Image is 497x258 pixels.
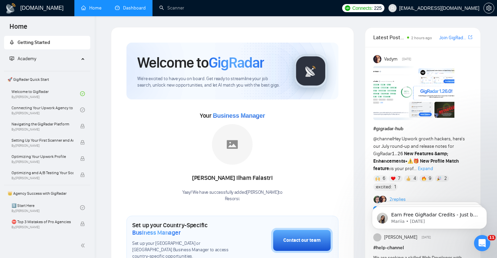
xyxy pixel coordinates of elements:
span: 7 [398,175,400,182]
a: dashboardDashboard [115,5,146,11]
button: setting [483,3,494,14]
span: By [PERSON_NAME] [11,225,73,229]
span: Expand [418,166,433,171]
img: Vadym [373,55,381,63]
span: Getting Started [18,40,50,45]
strong: New Features &amp; Enhancements [373,151,449,164]
span: lock [80,140,85,145]
span: Academy [18,56,36,62]
span: ⛔ Top 3 Mistakes of Pro Agencies [11,218,73,225]
span: By [PERSON_NAME] [11,176,73,180]
span: 👑 Agency Success with GigRadar [5,187,90,200]
span: Optimizing Your Upwork Profile [11,153,73,160]
span: By [PERSON_NAME] [11,127,73,132]
span: Latest Posts from the GigRadar Community [373,33,405,42]
code: 1.26 [392,151,403,157]
span: ⚠️ [407,158,413,164]
span: :excited: [375,183,392,191]
span: @channel [373,136,393,142]
span: [DATE] [402,56,411,62]
span: check-circle [80,108,85,112]
span: check-circle [80,205,85,210]
span: lock [80,156,85,161]
span: user [390,6,395,10]
span: By [PERSON_NAME] [11,144,73,148]
img: ❤️ [391,176,396,181]
img: 🎉 [437,176,442,181]
h1: # gigradar-hub [373,125,472,133]
a: export [468,34,472,41]
span: Setting Up Your First Scanner and Auto-Bidder [11,137,73,144]
div: [PERSON_NAME] Ilham Falastri [182,172,283,184]
span: 🎁 [413,158,419,164]
img: gigradar-logo.png [294,54,328,88]
span: Home [4,22,33,36]
img: logo [5,3,16,14]
p: Resorsi . [182,196,283,202]
span: lock [80,172,85,177]
a: 1️⃣ Start HereBy[PERSON_NAME] [11,200,80,215]
div: Contact our team [283,237,321,244]
iframe: Intercom notifications message [362,192,497,240]
span: fund-projection-screen [9,56,14,61]
span: Optimizing and A/B Testing Your Scanner for Better Results [11,169,73,176]
img: 👍 [406,176,411,181]
span: Connects: [352,4,373,12]
span: Your [200,112,265,119]
span: Business Manager [132,229,181,236]
span: 🚀 GigRadar Quick Start [5,73,90,86]
span: rocket [9,40,14,45]
span: 225 [374,4,381,12]
span: 6 [383,175,385,182]
span: 2 hours ago [411,36,432,40]
li: Getting Started [4,36,90,49]
span: Business Manager [213,112,265,119]
img: 🙌 [375,176,380,181]
iframe: Intercom live chat [474,235,490,251]
img: 🔥 [422,176,426,181]
span: lock [80,221,85,226]
span: Vadym [384,55,398,63]
a: setting [483,5,494,11]
span: lock [80,124,85,128]
span: GigRadar [209,53,264,72]
span: 2 [444,175,447,182]
img: upwork-logo.png [345,5,350,11]
img: F09AC4U7ATU-image.png [373,66,454,120]
span: 11 [488,235,496,240]
h1: Welcome to [137,53,264,72]
span: Navigating the GigRadar Platform [11,121,73,127]
a: Connecting Your Upwork Agency to GigRadarBy[PERSON_NAME] [11,102,80,117]
h1: # help-channel [373,244,472,252]
span: 4 [413,175,416,182]
span: Academy [9,56,36,62]
span: setting [484,5,494,11]
a: searchScanner [159,5,184,11]
a: Welcome to GigRadarBy[PERSON_NAME] [11,86,80,101]
span: check-circle [80,91,85,96]
span: 1 [394,184,396,190]
span: By [PERSON_NAME] [11,160,73,164]
button: Contact our team [271,228,333,253]
span: Hey Upwork growth hackers, here's our July round-up and release notes for GigRadar • is your prof... [373,136,465,171]
span: double-left [80,242,87,249]
span: export [468,34,472,40]
span: We're excited to have you on board. Get ready to streamline your job search, unlock new opportuni... [137,76,283,89]
h1: Set up your Country-Specific [132,221,237,236]
span: 9 [429,175,431,182]
a: homeHome [81,5,101,11]
a: Join GigRadar Slack Community [439,34,467,42]
div: Yaay! We have successfully added [PERSON_NAME] to [182,189,283,202]
img: placeholder.png [212,124,253,165]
